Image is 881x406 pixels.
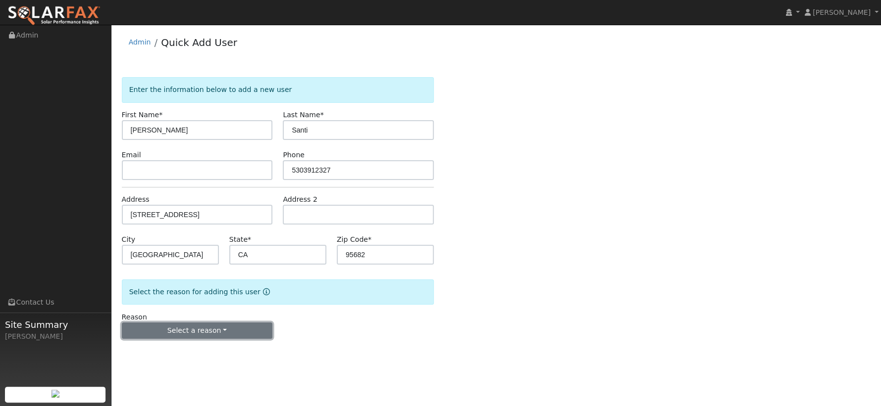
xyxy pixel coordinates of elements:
[161,37,237,48] a: Quick Add User
[7,5,101,26] img: SolarFax
[337,234,371,245] label: Zip Code
[122,194,150,205] label: Address
[122,312,147,322] label: Reason
[5,318,106,331] span: Site Summary
[283,194,317,205] label: Address 2
[260,288,270,296] a: Reason for new user
[283,110,323,120] label: Last Name
[248,235,251,243] span: Required
[5,331,106,342] div: [PERSON_NAME]
[122,110,163,120] label: First Name
[122,234,136,245] label: City
[122,322,273,339] button: Select a reason
[229,234,251,245] label: State
[122,150,141,160] label: Email
[52,390,59,398] img: retrieve
[368,235,371,243] span: Required
[129,38,151,46] a: Admin
[320,111,324,119] span: Required
[122,77,434,102] div: Enter the information below to add a new user
[813,8,871,16] span: [PERSON_NAME]
[122,279,434,305] div: Select the reason for adding this user
[159,111,162,119] span: Required
[283,150,305,160] label: Phone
